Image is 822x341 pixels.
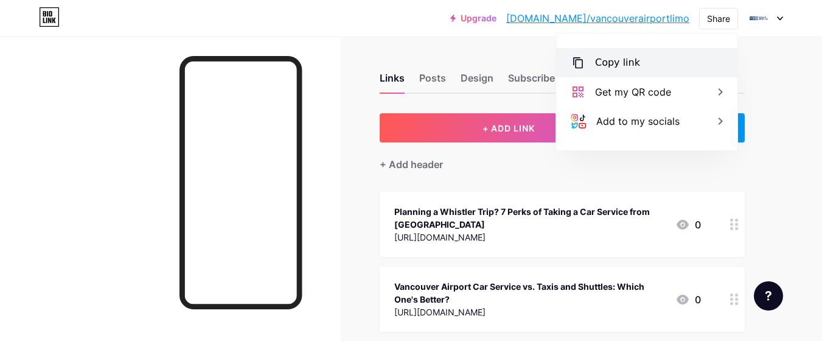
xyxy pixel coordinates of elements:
div: 0 [675,292,701,307]
div: 0 [675,217,701,232]
div: Posts [419,71,446,93]
div: Get my QR code [595,85,671,99]
div: Design [461,71,493,93]
div: Planning a Whistler Trip? 7 Perks of Taking a Car Service from [GEOGRAPHIC_DATA] [394,205,666,231]
img: Vancouver Airport Limo [747,7,770,30]
button: + ADD LINK [380,113,638,142]
div: Links [380,71,405,93]
div: [URL][DOMAIN_NAME] [394,231,666,244]
div: Vancouver Airport Car Service vs. Taxis and Shuttles: Which One's Better? [394,280,666,306]
a: [DOMAIN_NAME]/vancouverairportlimo [506,11,689,26]
div: Add to my socials [596,114,680,128]
div: + Add header [380,157,443,172]
div: Share [707,12,730,25]
span: + ADD LINK [482,123,535,133]
a: Upgrade [450,13,496,23]
div: Copy link [595,55,640,70]
div: Subscribers [508,71,564,93]
div: [URL][DOMAIN_NAME] [394,306,666,318]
